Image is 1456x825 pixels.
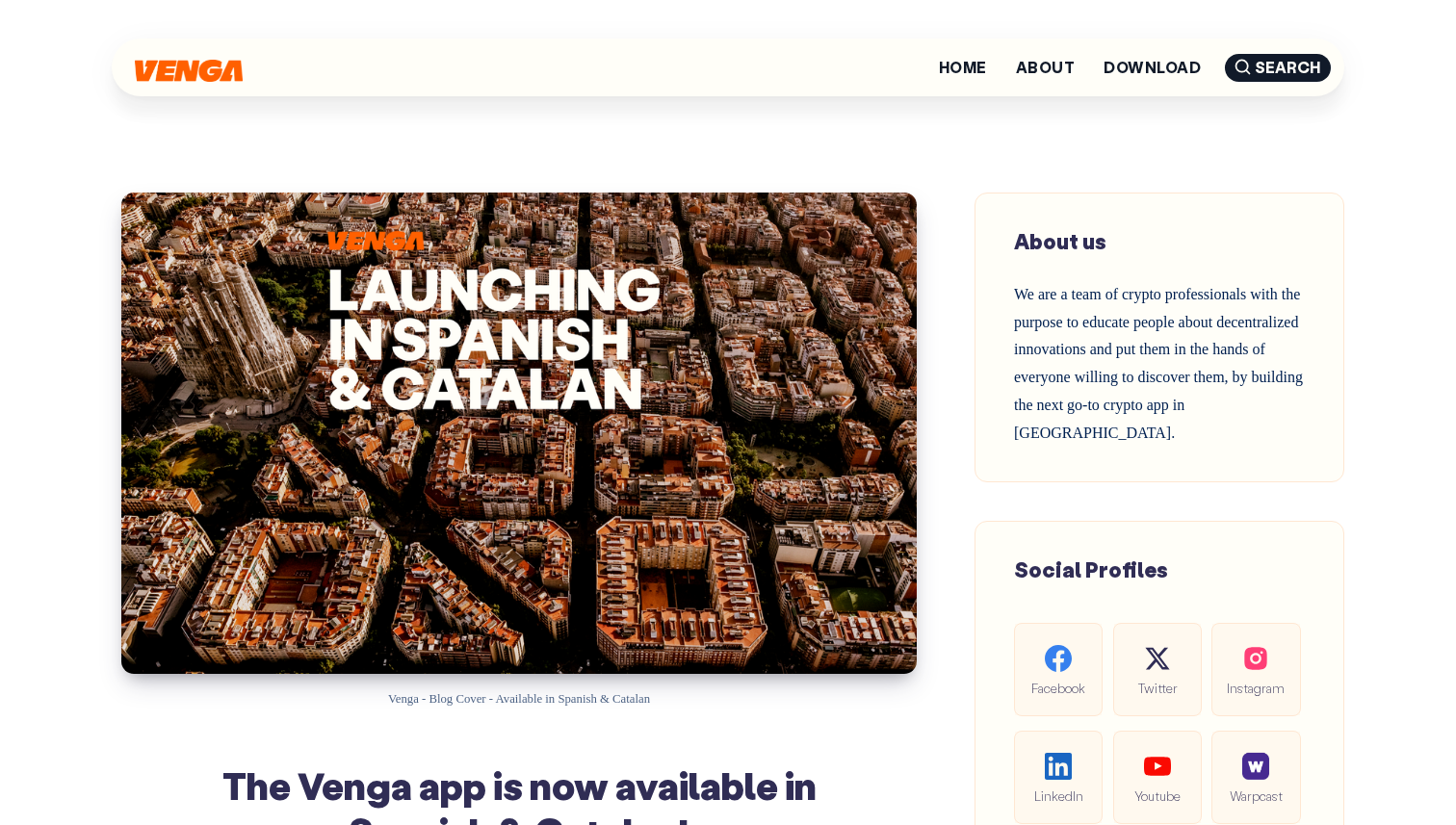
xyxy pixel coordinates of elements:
a: Home [939,60,987,75]
a: Warpcast [1211,731,1300,824]
img: The Venga app is now available in Spanish & Catalan! [121,193,917,674]
img: social-warpcast.e8a23a7ed3178af0345123c41633f860.png [1242,753,1269,780]
span: Social Profiles [1014,555,1168,583]
a: Instagram [1211,623,1300,716]
a: Twitter [1113,623,1202,716]
a: Youtube [1113,731,1202,824]
span: Warpcast [1227,785,1285,807]
img: social-linkedin.be646fe421ccab3a2ad91cb58bdc9694.svg [1045,753,1072,780]
a: LinkedIn [1014,731,1103,824]
a: Facebook [1014,623,1103,716]
span: Youtube [1129,785,1186,807]
a: Download [1104,60,1201,75]
span: Twitter [1129,677,1186,699]
span: We are a team of crypto professionals with the purpose to educate people about decentralized inno... [1014,286,1303,441]
span: LinkedIn [1029,785,1087,807]
img: Venga Blog [135,60,243,82]
span: Facebook [1029,677,1087,699]
span: Venga - Blog Cover - Available in Spanish & Catalan [388,692,650,706]
span: Instagram [1227,677,1285,699]
span: About us [1014,227,1106,255]
span: Search [1225,54,1331,82]
a: About [1016,60,1075,75]
img: social-youtube.99db9aba05279f803f3e7a4a838dfb6c.svg [1144,753,1171,780]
